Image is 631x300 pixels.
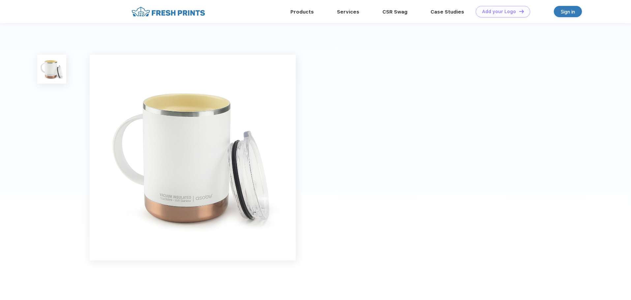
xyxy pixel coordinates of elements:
[37,55,66,84] img: func=resize&h=100
[130,6,207,17] img: fo%20logo%202.webp
[482,9,516,14] div: Add your Logo
[290,9,314,15] a: Products
[90,55,296,260] img: func=resize&h=640
[561,8,575,15] div: Sign in
[519,10,524,13] img: DT
[554,6,582,17] a: Sign in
